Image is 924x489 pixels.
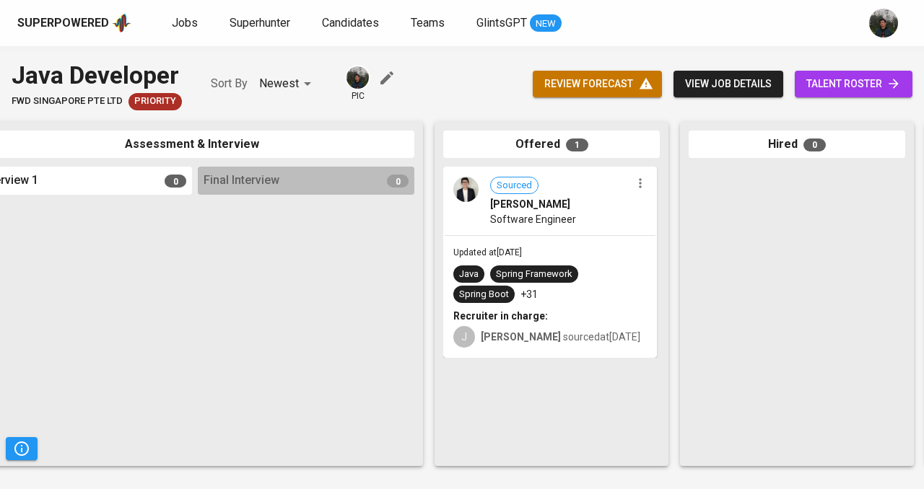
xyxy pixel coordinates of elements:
span: Sourced [491,179,538,193]
div: Newest [259,71,316,97]
b: Recruiter in charge: [453,310,548,322]
a: GlintsGPT NEW [476,14,562,32]
a: Jobs [172,14,201,32]
div: New Job received from Demand Team [128,93,182,110]
button: view job details [674,71,783,97]
img: app logo [112,12,131,34]
p: +31 [520,287,538,301]
span: view job details [685,75,772,93]
img: glenn@glints.com [346,66,369,89]
img: glenn@glints.com [869,9,898,38]
span: NEW [530,17,562,31]
span: 1 [566,138,588,151]
p: Sort By [211,75,248,92]
span: Teams [411,16,445,30]
div: Spring Framework [496,268,572,281]
span: Jobs [172,16,198,30]
a: Teams [411,14,448,32]
div: Hired [689,131,905,159]
b: [PERSON_NAME] [481,331,561,343]
p: Newest [259,75,299,92]
button: Pipeline Triggers [6,437,38,460]
span: review forecast [544,75,650,93]
a: Candidates [322,14,382,32]
span: Updated at [DATE] [453,247,522,257]
span: Software Engineer [490,212,576,226]
div: pic [345,65,370,102]
div: Offered [443,131,660,159]
span: GlintsGPT [476,16,527,30]
span: Priority [128,94,182,108]
span: FWD Singapore Pte Ltd [12,94,123,108]
div: Java [459,268,479,281]
span: 0 [387,175,409,188]
div: Spring Boot [459,288,509,301]
div: Java Developer [12,58,182,93]
span: Superhunter [230,16,290,30]
span: Final Interview [204,172,279,189]
div: J [453,326,475,348]
span: 0 [165,175,186,188]
div: Sourced[PERSON_NAME]Software EngineerUpdated at[DATE]JavaSpring FrameworkSpring Boot+31Recruiter ... [443,167,657,358]
span: [PERSON_NAME] [490,197,570,211]
span: 0 [803,138,826,151]
a: Superpoweredapp logo [17,12,131,34]
span: talent roster [806,75,901,93]
img: 493ead1386a386fc272c250cc207bbe7.jpg [453,177,479,202]
a: Superhunter [230,14,293,32]
a: talent roster [795,71,912,97]
span: sourced at [DATE] [481,331,640,343]
button: review forecast [533,71,662,97]
span: Candidates [322,16,379,30]
div: Superpowered [17,15,109,32]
